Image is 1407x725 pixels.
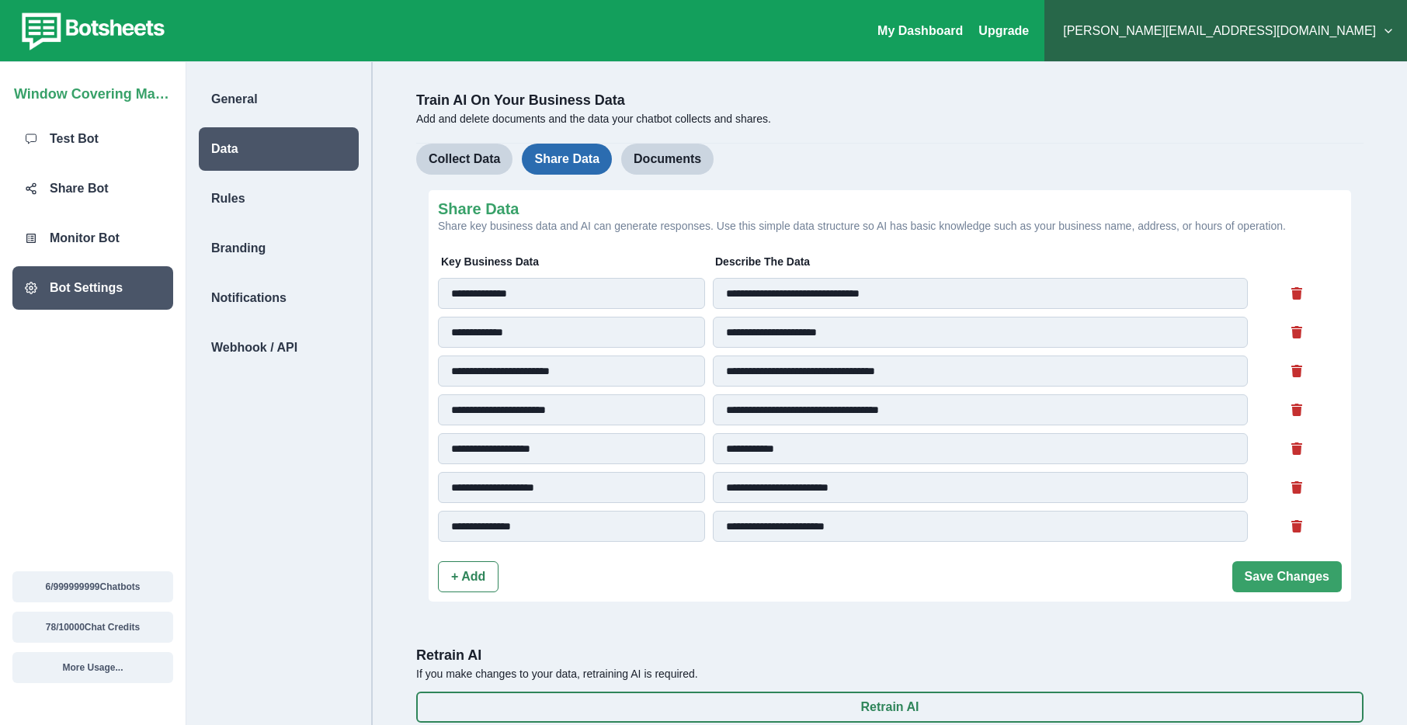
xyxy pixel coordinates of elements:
button: Delete [1281,472,1312,503]
button: 6/999999999Chatbots [12,571,173,602]
p: Monitor Bot [50,229,120,248]
p: Test Bot [50,130,99,148]
button: Delete [1281,278,1312,309]
a: Webhook / API [186,326,371,369]
a: General [186,78,371,121]
p: Bot Settings [50,279,123,297]
p: Data [211,140,238,158]
p: If you make changes to your data, retraining AI is required. [416,666,1364,682]
button: Save Changes [1232,561,1342,592]
p: Window Covering Matchmaker [14,78,172,105]
p: Describe The Data [715,254,1248,270]
a: Notifications [186,276,371,320]
button: Collect Data [416,144,512,175]
a: Branding [186,227,371,270]
a: Rules [186,177,371,220]
img: botsheets-logo.png [12,9,169,53]
a: Data [186,127,371,171]
button: + Add [438,561,499,592]
a: Upgrade [978,24,1029,37]
p: Share key business data and AI can generate responses. Use this simple data structure so AI has b... [438,218,1342,234]
button: 78/10000Chat Credits [12,612,173,643]
p: Notifications [211,289,287,307]
button: More Usage... [12,652,173,683]
button: Documents [621,144,714,175]
p: Train AI On Your Business Data [416,90,1364,111]
p: Rules [211,189,245,208]
p: Webhook / API [211,338,297,357]
button: Delete [1281,394,1312,425]
p: Add and delete documents and the data your chatbot collects and shares. [416,111,1364,127]
p: Branding [211,239,266,258]
p: General [211,90,258,109]
button: Delete [1281,317,1312,348]
button: Delete [1281,433,1312,464]
h2: Share Data [438,199,1342,218]
button: Delete [1281,511,1312,542]
button: [PERSON_NAME][EMAIL_ADDRESS][DOMAIN_NAME] [1057,16,1395,47]
a: My Dashboard [877,24,963,37]
p: Retrain AI [416,645,1364,666]
button: Share Data [522,144,612,175]
button: Retrain AI [416,692,1364,723]
p: Share Bot [50,179,109,198]
p: Key Business Data [441,254,707,270]
button: Delete [1281,356,1312,387]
